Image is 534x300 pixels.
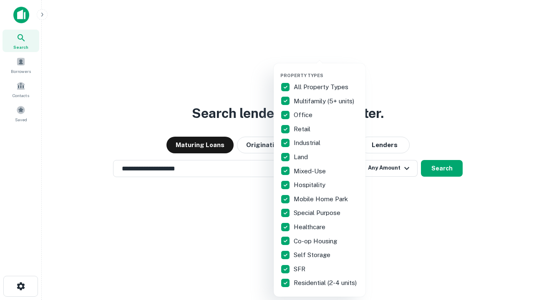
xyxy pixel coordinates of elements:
p: Healthcare [294,222,327,232]
p: Industrial [294,138,322,148]
span: Property Types [280,73,323,78]
iframe: Chat Widget [492,233,534,273]
p: Mixed-Use [294,166,327,176]
p: Self Storage [294,250,332,260]
p: Hospitality [294,180,327,190]
p: Co-op Housing [294,236,339,246]
p: SFR [294,264,307,274]
p: Retail [294,124,312,134]
p: Residential (2-4 units) [294,278,358,288]
p: All Property Types [294,82,350,92]
p: Land [294,152,310,162]
p: Mobile Home Park [294,194,350,204]
p: Multifamily (5+ units) [294,96,356,106]
p: Office [294,110,314,120]
p: Special Purpose [294,208,342,218]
